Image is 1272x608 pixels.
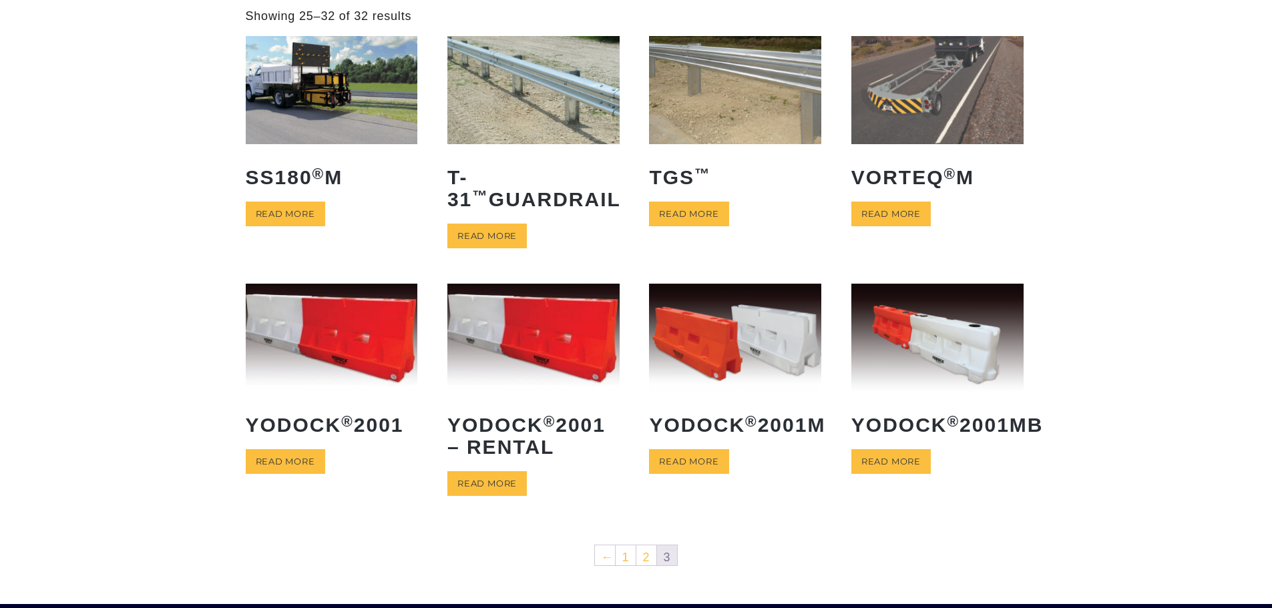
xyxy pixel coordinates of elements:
[636,545,656,565] a: 2
[649,284,821,445] a: Yodock®2001M
[447,36,620,220] a: T-31™Guardrail
[341,413,354,430] sup: ®
[649,404,821,446] h2: Yodock 2001M
[851,449,931,474] a: Read more about “Yodock® 2001MB”
[246,404,418,446] h2: Yodock 2001
[447,156,620,220] h2: T-31 Guardrail
[649,449,728,474] a: Read more about “Yodock® 2001M”
[246,284,418,445] a: Yodock®2001
[447,471,527,496] a: Read more about “Yodock® 2001 - Rental”
[851,284,1024,445] a: Yodock®2001MB
[246,9,412,24] p: Showing 25–32 of 32 results
[472,188,489,204] sup: ™
[851,404,1024,446] h2: Yodock 2001MB
[447,224,527,248] a: Read more about “T-31™ Guardrail”
[447,284,620,467] a: Yodock®2001 – Rental
[851,36,1024,198] a: VORTEQ®M
[851,202,931,226] a: Read more about “VORTEQ® M”
[694,166,711,182] sup: ™
[544,413,556,430] sup: ®
[745,413,758,430] sup: ®
[657,545,677,565] span: 3
[947,413,960,430] sup: ®
[246,36,418,198] a: SS180®M
[851,156,1024,198] h2: VORTEQ M
[616,545,636,565] a: 1
[447,284,620,391] img: Yodock 2001 Water Filled Barrier and Barricade
[649,202,728,226] a: Read more about “TGS™”
[246,544,1027,571] nav: Product Pagination
[246,156,418,198] h2: SS180 M
[649,36,821,198] a: TGS™
[944,166,957,182] sup: ®
[312,166,325,182] sup: ®
[246,202,325,226] a: Read more about “SS180® M”
[595,545,615,565] a: ←
[447,404,620,468] h2: Yodock 2001 – Rental
[246,449,325,474] a: Read more about “Yodock® 2001”
[649,156,821,198] h2: TGS
[246,284,418,391] img: Yodock 2001 Water Filled Barrier and Barricade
